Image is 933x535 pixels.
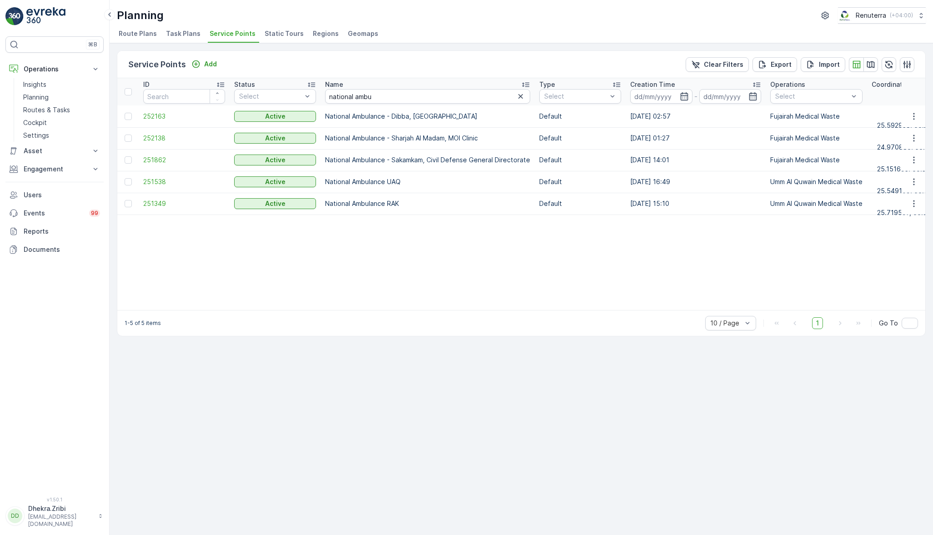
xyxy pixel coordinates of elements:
[166,29,201,38] span: Task Plans
[88,41,97,48] p: ⌘B
[23,105,70,115] p: Routes & Tasks
[694,91,697,102] p: -
[188,59,221,70] button: Add
[5,7,24,25] img: logo
[771,60,792,69] p: Export
[125,200,132,207] div: Toggle Row Selected
[838,7,926,24] button: Renuterra(+04:00)
[539,177,621,186] p: Default
[5,142,104,160] button: Asset
[630,80,675,89] p: Creation Time
[265,134,286,143] p: Active
[143,112,225,121] a: 252163
[143,155,225,165] a: 251862
[20,129,104,142] a: Settings
[775,92,848,101] p: Select
[26,7,65,25] img: logo_light-DOdMpM7g.png
[626,127,766,149] td: [DATE] 01:27
[539,134,621,143] p: Default
[819,60,840,69] p: Import
[626,171,766,193] td: [DATE] 16:49
[770,80,805,89] p: Operations
[872,80,910,89] p: Coordinates
[204,60,217,69] p: Add
[539,155,621,165] p: Default
[24,165,85,174] p: Engagement
[143,80,150,89] p: ID
[838,10,852,20] img: Screenshot_2024-07-26_at_13.33.01.png
[770,155,863,165] p: Fujairah Medical Waste
[125,156,132,164] div: Toggle Row Selected
[265,29,304,38] span: Static Tours
[801,57,845,72] button: Import
[630,89,692,104] input: dd/mm/yyyy
[143,199,225,208] a: 251349
[5,204,104,222] a: Events99
[20,104,104,116] a: Routes & Tasks
[265,155,286,165] p: Active
[5,222,104,240] a: Reports
[117,8,164,23] p: Planning
[5,160,104,178] button: Engagement
[20,116,104,129] a: Cockpit
[5,497,104,502] span: v 1.50.1
[265,177,286,186] p: Active
[626,105,766,127] td: [DATE] 02:57
[234,133,316,144] button: Active
[234,80,255,89] p: Status
[234,198,316,209] button: Active
[128,58,186,71] p: Service Points
[5,186,104,204] a: Users
[770,112,863,121] p: Fujairah Medical Waste
[24,227,100,236] p: Reports
[686,57,749,72] button: Clear Filters
[812,317,823,329] span: 1
[313,29,339,38] span: Regions
[24,146,85,155] p: Asset
[28,504,94,513] p: Dhekra.Zribi
[325,134,530,143] p: National Ambulance - Sharjah Al Madam, MOI Clinic
[143,89,225,104] input: Search
[539,80,555,89] p: Type
[879,319,898,328] span: Go To
[234,155,316,165] button: Active
[770,199,863,208] p: Umm Al Quwain Medical Waste
[20,78,104,91] a: Insights
[325,112,530,121] p: National Ambulance - Dibba, [GEOGRAPHIC_DATA]
[24,245,100,254] p: Documents
[125,113,132,120] div: Toggle Row Selected
[119,29,157,38] span: Route Plans
[125,135,132,142] div: Toggle Row Selected
[539,112,621,121] p: Default
[325,199,530,208] p: National Ambulance RAK
[143,134,225,143] a: 252138
[544,92,607,101] p: Select
[23,131,49,140] p: Settings
[5,504,104,528] button: DDDhekra.Zribi[EMAIL_ADDRESS][DOMAIN_NAME]
[770,134,863,143] p: Fujairah Medical Waste
[20,91,104,104] a: Planning
[265,199,286,208] p: Active
[23,80,46,89] p: Insights
[239,92,302,101] p: Select
[348,29,378,38] span: Geomaps
[626,193,766,215] td: [DATE] 15:10
[24,209,84,218] p: Events
[704,60,743,69] p: Clear Filters
[5,240,104,259] a: Documents
[125,178,132,185] div: Toggle Row Selected
[699,89,762,104] input: dd/mm/yyyy
[325,155,530,165] p: National Ambulance - Sakamkam, Civil Defense General Directorate
[143,177,225,186] a: 251538
[8,509,22,523] div: DD
[125,320,161,327] p: 1-5 of 5 items
[210,29,256,38] span: Service Points
[856,11,886,20] p: Renuterra
[234,111,316,122] button: Active
[24,190,100,200] p: Users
